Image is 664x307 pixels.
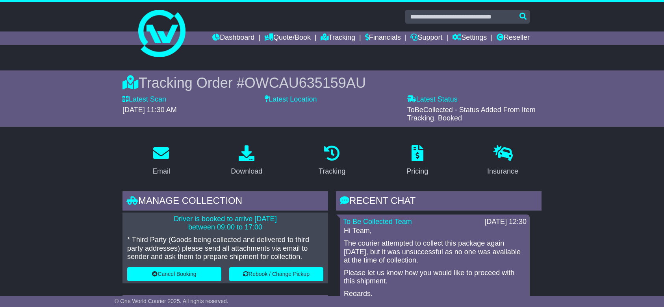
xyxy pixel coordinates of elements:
[212,31,254,45] a: Dashboard
[231,166,262,177] div: Download
[122,74,542,91] div: Tracking Order #
[410,31,442,45] a: Support
[487,166,518,177] div: Insurance
[344,239,526,265] p: The courier attempted to collect this package again [DATE], but it was unsuccessful as no one was...
[245,75,366,91] span: OWCAU635159AU
[482,142,523,179] a: Insurance
[264,31,311,45] a: Quote/Book
[452,31,487,45] a: Settings
[127,215,323,232] p: Driver is booked to arrive [DATE] between 09:00 to 17:00
[343,218,412,226] a: To Be Collected Team
[319,166,345,177] div: Tracking
[336,191,542,213] div: RECENT CHAT
[147,142,175,179] a: Email
[407,106,536,122] span: ToBeCollected - Status Added From Item Tracking. Booked
[229,267,323,281] button: Rebook / Change Pickup
[313,142,351,179] a: Tracking
[497,31,530,45] a: Reseller
[115,298,228,304] span: © One World Courier 2025. All rights reserved.
[344,290,526,307] p: Regards, Joy
[401,142,433,179] a: Pricing
[127,267,221,281] button: Cancel Booking
[265,95,317,104] label: Latest Location
[321,31,355,45] a: Tracking
[344,227,526,235] p: Hi Team,
[122,95,166,104] label: Latest Scan
[344,269,526,286] p: Please let us know how you would like to proceed with this shipment.
[406,166,428,177] div: Pricing
[365,31,401,45] a: Financials
[122,191,328,213] div: Manage collection
[122,106,177,114] span: [DATE] 11:30 AM
[226,142,267,179] a: Download
[484,218,527,226] div: [DATE] 12:30
[407,95,458,104] label: Latest Status
[152,166,170,177] div: Email
[127,236,323,261] p: * Third Party (Goods being collected and delivered to third party addresses) please send all atta...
